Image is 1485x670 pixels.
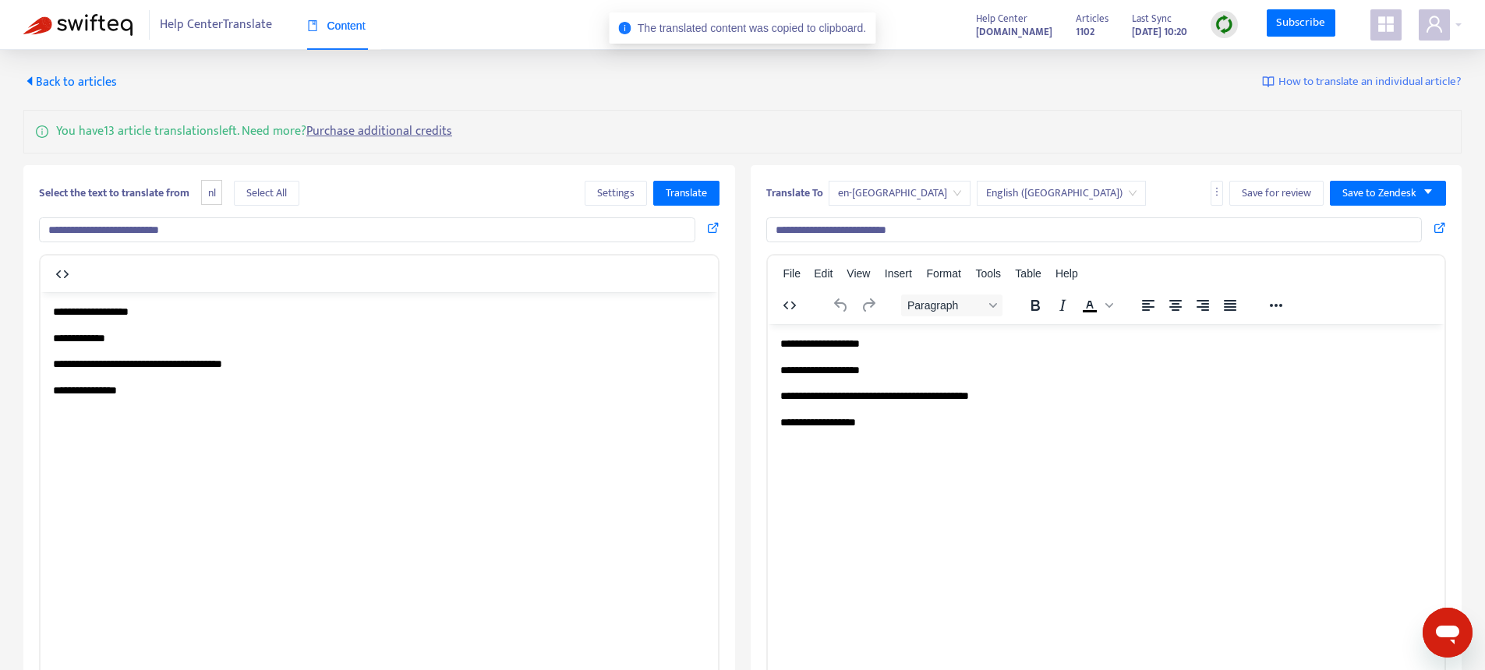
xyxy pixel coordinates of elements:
button: Align right [1190,294,1216,316]
span: user [1425,15,1444,33]
a: How to translate an individual article? [1262,73,1462,91]
strong: 1102 [1076,23,1094,41]
span: English (UK) [986,182,1137,205]
span: View [847,267,870,280]
iframe: Button to launch messaging window [1423,608,1473,658]
span: File [783,267,801,280]
button: Reveal or hide additional toolbar items [1263,294,1289,316]
span: Settings [597,185,635,202]
span: Content [307,19,366,32]
b: Translate To [766,184,823,202]
button: Undo [828,294,854,316]
span: Edit [814,267,833,280]
span: nl [201,180,222,206]
div: Text color Black [1077,294,1116,316]
span: Format [927,267,961,280]
a: Subscribe [1267,9,1335,37]
button: Save for review [1229,181,1324,206]
button: Block Paragraph [901,294,1002,316]
img: Swifteq [23,14,133,36]
a: Purchase additional credits [306,121,452,142]
button: Align center [1162,294,1189,316]
span: Insert [885,267,912,280]
span: en-gb [838,182,961,205]
span: Select All [246,185,287,202]
span: info-circle [619,22,631,34]
p: You have 13 article translations left. Need more? [56,122,452,141]
button: Bold [1022,294,1048,316]
button: more [1211,181,1223,206]
strong: [DATE] 10:20 [1132,23,1187,41]
a: [DOMAIN_NAME] [976,23,1052,41]
span: Table [1015,267,1041,280]
span: caret-left [23,75,36,87]
span: The translated content was copied to clipboard. [638,22,866,34]
span: Help Center Translate [160,10,272,40]
span: Help Center [976,10,1027,27]
span: Articles [1076,10,1108,27]
button: Translate [653,181,720,206]
span: info-circle [36,122,48,138]
span: more [1211,186,1222,197]
button: Justify [1217,294,1243,316]
img: image-link [1262,76,1275,88]
button: Save to Zendeskcaret-down [1330,181,1446,206]
button: Italic [1049,294,1076,316]
span: Tools [975,267,1001,280]
span: Last Sync [1132,10,1172,27]
span: appstore [1377,15,1395,33]
span: Paragraph [907,299,984,312]
span: Save to Zendesk [1342,185,1416,202]
span: Help [1055,267,1078,280]
span: caret-down [1423,186,1434,197]
span: Back to articles [23,72,117,93]
span: How to translate an individual article? [1278,73,1462,91]
span: book [307,20,318,31]
b: Select the text to translate from [39,184,189,202]
button: Settings [585,181,647,206]
button: Select All [234,181,299,206]
span: Translate [666,185,707,202]
span: Save for review [1242,185,1311,202]
button: Align left [1135,294,1161,316]
img: sync.dc5367851b00ba804db3.png [1215,15,1234,34]
button: Redo [855,294,882,316]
